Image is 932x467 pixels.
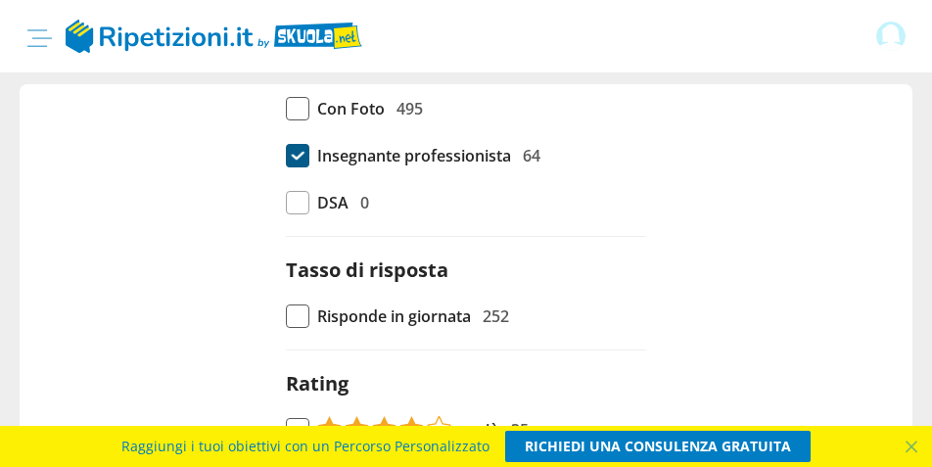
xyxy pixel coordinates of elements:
span: 252 [483,303,509,330]
img: logo Skuola.net | Ripetizioni.it [66,20,362,53]
span: Con Foto [317,95,385,122]
span: 64 [523,142,540,169]
span: 35 [511,416,529,444]
span: 495 [396,95,423,122]
span: Risponde in giornata [317,303,471,330]
label: Tasso di risposta [286,257,448,283]
label: Rating [286,370,349,397]
img: user avatar [876,22,906,51]
img: tasso di risposta 4+ [317,416,451,440]
img: Menu sito Ripetizioni.it [27,29,52,47]
a: RICHIEDI UNA CONSULENZA GRATUITA [505,431,811,462]
span: e più [463,416,499,444]
span: DSA [317,189,349,216]
a: logo Skuola.net | Ripetizioni.it [66,23,362,45]
span: 0 [360,189,369,216]
span: Raggiungi i tuoi obiettivi con un Percorso Personalizzato [121,431,489,462]
span: Insegnante professionista [317,142,511,169]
